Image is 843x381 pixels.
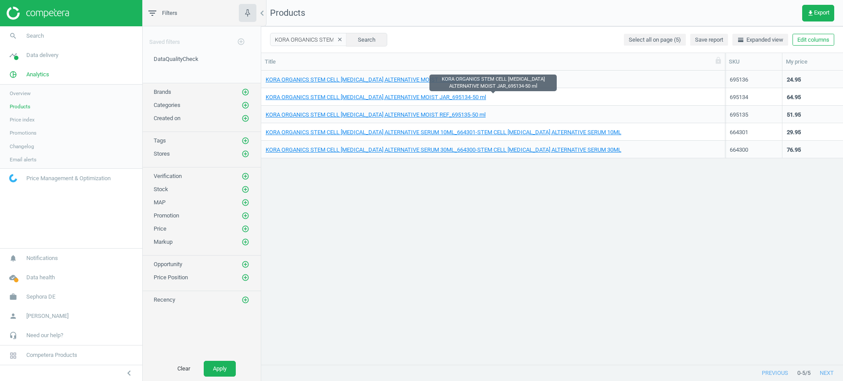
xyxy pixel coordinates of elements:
span: Tags [154,137,166,144]
button: get_appExport [802,5,834,21]
i: add_circle_outline [241,212,249,220]
i: add_circle_outline [241,150,249,158]
i: horizontal_split [737,36,744,43]
button: add_circle_outline [241,172,250,181]
button: chevron_left [118,367,140,379]
div: 695134 [730,93,778,101]
span: Save report [695,36,723,44]
span: Brands [154,89,171,95]
img: ajHJNr6hYgQAAAAASUVORK5CYII= [7,7,69,20]
span: MAP [154,199,166,206]
i: add_circle_outline [241,137,249,145]
span: Search [26,32,44,40]
span: Filters [162,9,177,17]
span: Stock [154,186,168,192]
button: add_circle_outline [241,296,250,304]
span: Overview [10,90,31,97]
span: Markup [154,239,173,245]
i: work [5,288,22,305]
span: Stores [154,150,170,157]
span: Products [10,103,30,110]
div: Title [265,58,721,66]
button: add_circle_outline [241,150,250,158]
i: search [5,28,22,44]
i: add_circle_outline [241,185,249,193]
i: notifications [5,250,22,267]
a: KORA ORGANICS STEM CELL [MEDICAL_DATA] ALTERNATIVE MOIST 15ML_695136-50 ml [266,76,490,84]
i: add_circle_outline [241,260,249,268]
img: wGWNvw8QSZomAAAAABJRU5ErkJggg== [9,174,17,182]
span: Categories [154,102,180,108]
span: Analytics [26,71,49,78]
button: add_circle_outline [241,198,250,207]
i: clear [337,36,343,43]
div: 64.95 [787,93,801,101]
i: add_circle_outline [241,101,249,109]
span: Opportunity [154,261,182,267]
span: Promotions [10,129,36,136]
span: Changelog [10,143,34,150]
span: Data delivery [26,51,58,59]
button: add_circle_outline [241,211,250,220]
button: add_circle_outline [241,101,250,110]
div: 695136 [730,76,778,84]
i: chevron_left [124,368,134,378]
button: Search [346,33,387,46]
button: add_circle_outline [241,224,250,233]
span: Price [154,225,166,232]
span: Price Position [154,274,188,281]
i: add_circle_outline [237,38,245,46]
button: add_circle_outline [241,260,250,269]
i: add_circle_outline [241,296,249,304]
span: Need our help? [26,331,63,339]
i: get_app [807,10,814,17]
i: add_circle_outline [241,238,249,246]
div: 695135 [730,111,778,119]
button: next [811,365,843,381]
i: add_circle_outline [241,225,249,233]
i: add_circle_outline [241,114,249,122]
button: Select all on page (5) [624,34,686,46]
button: horizontal_splitExpanded view [732,34,788,46]
div: 51.95 [787,111,801,119]
button: Apply [204,361,236,377]
button: add_circle_outline [241,136,250,145]
span: Recency [154,296,175,303]
button: Edit columns [793,34,834,46]
span: Expanded view [737,36,783,44]
div: 664300 [730,146,778,154]
i: add_circle_outline [241,88,249,96]
div: grid [261,71,843,356]
div: SKU [729,58,778,66]
button: add_circle_outline [241,185,250,194]
i: pie_chart_outlined [5,66,22,83]
i: person [5,308,22,324]
input: SKU/Title search [270,33,347,46]
span: Created on [154,115,180,121]
button: previous [753,365,797,381]
span: Notifications [26,254,58,262]
div: 664301 [730,128,778,136]
div: KORA ORGANICS STEM CELL [MEDICAL_DATA] ALTERNATIVE MOIST JAR_695134-50 ml [429,75,557,91]
button: Clear [168,361,199,377]
a: KORA ORGANICS STEM CELL [MEDICAL_DATA] ALTERNATIVE SERUM 30ML_664300-STEM CELL [MEDICAL_DATA] ALT... [266,146,621,154]
a: KORA ORGANICS STEM CELL [MEDICAL_DATA] ALTERNATIVE MOIST REF_695135-50 ml [266,111,486,119]
i: add_circle_outline [241,199,249,207]
span: Data health [26,274,55,281]
button: add_circle_outline [241,273,250,282]
button: Save report [690,34,728,46]
span: Products [270,7,305,18]
div: My price [786,58,840,66]
i: add_circle_outline [241,172,249,180]
span: Select all on page (5) [629,36,681,44]
button: add_circle_outline [232,33,250,51]
button: add_circle_outline [241,238,250,246]
span: Price index [10,116,35,123]
span: / 5 [805,369,811,377]
div: 76.95 [787,146,801,154]
button: add_circle_outline [241,88,250,96]
span: Export [807,10,829,17]
span: Promotion [154,212,179,219]
div: 24.95 [787,76,801,84]
span: [PERSON_NAME] [26,312,68,320]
